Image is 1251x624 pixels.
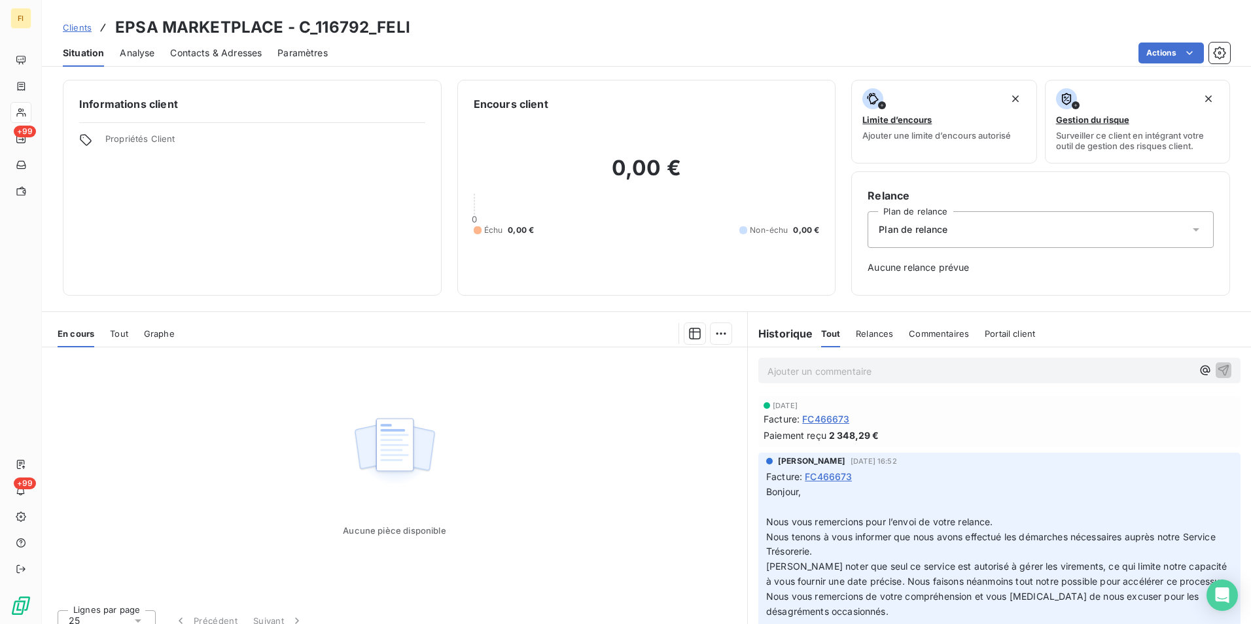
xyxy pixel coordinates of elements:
[110,328,128,339] span: Tout
[120,46,154,60] span: Analyse
[773,402,798,409] span: [DATE]
[766,531,1218,557] span: Nous tenons à vous informer que nous avons effectué les démarches nécessaires auprès notre Servic...
[474,155,820,194] h2: 0,00 €
[115,16,410,39] h3: EPSA MARKETPLACE - C_116792_FELI
[1045,80,1230,164] button: Gestion du risqueSurveiller ce client en intégrant votre outil de gestion des risques client.
[748,326,813,341] h6: Historique
[879,223,947,236] span: Plan de relance
[764,412,800,426] span: Facture :
[862,114,932,125] span: Limite d’encours
[63,21,92,34] a: Clients
[277,46,328,60] span: Paramètres
[1138,43,1204,63] button: Actions
[766,561,1230,587] span: [PERSON_NAME] noter que seul ce service est autorisé à gérer les virements, ce qui limite notre c...
[58,328,94,339] span: En cours
[851,80,1036,164] button: Limite d’encoursAjouter une limite d’encours autorisé
[829,428,879,442] span: 2 348,29 €
[793,224,819,236] span: 0,00 €
[805,470,852,483] span: FC466673
[868,188,1214,203] h6: Relance
[778,455,845,467] span: [PERSON_NAME]
[868,261,1214,274] span: Aucune relance prévue
[766,516,993,527] span: Nous vous remercions pour l’envoi de votre relance.
[1056,114,1129,125] span: Gestion du risque
[985,328,1035,339] span: Portail client
[10,8,31,29] div: FI
[1056,130,1219,151] span: Surveiller ce client en intégrant votre outil de gestion des risques client.
[63,46,104,60] span: Situation
[909,328,969,339] span: Commentaires
[764,428,826,442] span: Paiement reçu
[474,96,548,112] h6: Encours client
[79,96,425,112] h6: Informations client
[144,328,175,339] span: Graphe
[802,412,849,426] span: FC466673
[766,591,1202,617] span: Nous vous remercions de votre compréhension et vous [MEDICAL_DATA] de nous excuser pour les désag...
[1207,580,1238,611] div: Open Intercom Messenger
[353,411,436,492] img: Empty state
[472,214,477,224] span: 0
[170,46,262,60] span: Contacts & Adresses
[14,477,36,489] span: +99
[63,22,92,33] span: Clients
[851,457,897,465] span: [DATE] 16:52
[10,595,31,616] img: Logo LeanPay
[750,224,788,236] span: Non-échu
[484,224,503,236] span: Échu
[766,470,802,483] span: Facture :
[856,328,893,339] span: Relances
[105,133,425,152] span: Propriétés Client
[821,328,841,339] span: Tout
[14,126,36,137] span: +99
[862,130,1011,141] span: Ajouter une limite d’encours autorisé
[343,525,446,536] span: Aucune pièce disponible
[766,486,801,497] span: Bonjour,
[508,224,534,236] span: 0,00 €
